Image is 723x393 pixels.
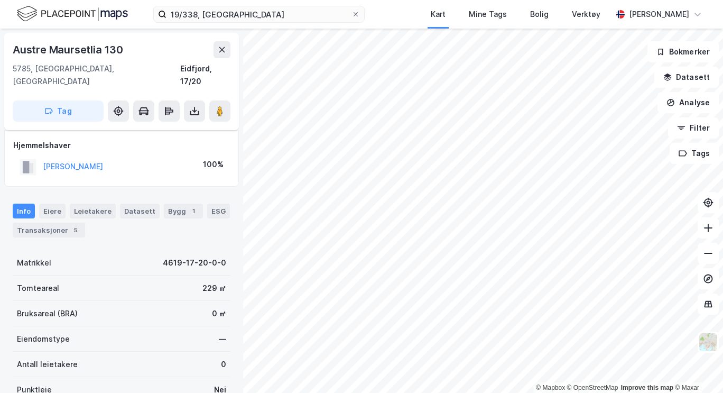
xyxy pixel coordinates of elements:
div: ESG [207,204,230,218]
div: 0 [221,358,226,371]
button: Bokmerker [647,41,719,62]
div: Eiere [39,204,66,218]
div: Kart [431,8,446,21]
div: 100% [203,158,224,171]
div: 229 ㎡ [202,282,226,295]
div: Leietakere [70,204,116,218]
iframe: Chat Widget [670,342,723,393]
button: Filter [668,117,719,139]
div: Bruksareal (BRA) [17,307,78,320]
a: OpenStreetMap [567,384,618,391]
div: Eiendomstype [17,333,70,345]
div: Kontrollprogram for chat [670,342,723,393]
div: Austre Maursetlia 130 [13,41,125,58]
a: Improve this map [621,384,673,391]
div: Eidfjord, 17/20 [180,62,230,88]
div: 4619-17-20-0-0 [163,257,226,269]
div: 0 ㎡ [212,307,226,320]
div: Bygg [164,204,203,218]
a: Mapbox [536,384,565,391]
img: Z [698,332,718,352]
div: Hjemmelshaver [13,139,230,152]
button: Analyse [657,92,719,113]
div: 1 [188,206,199,216]
div: Mine Tags [469,8,507,21]
div: Verktøy [572,8,600,21]
div: [PERSON_NAME] [629,8,689,21]
div: Info [13,204,35,218]
div: Matrikkel [17,257,51,269]
button: Datasett [654,67,719,88]
button: Tags [670,143,719,164]
div: Antall leietakere [17,358,78,371]
div: Tomteareal [17,282,59,295]
div: Transaksjoner [13,223,85,237]
div: 5785, [GEOGRAPHIC_DATA], [GEOGRAPHIC_DATA] [13,62,180,88]
div: 5 [70,225,81,235]
input: Søk på adresse, matrikkel, gårdeiere, leietakere eller personer [166,6,351,22]
div: Bolig [530,8,549,21]
img: logo.f888ab2527a4732fd821a326f86c7f29.svg [17,5,128,23]
button: Tag [13,100,104,122]
div: Datasett [120,204,160,218]
div: — [219,333,226,345]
